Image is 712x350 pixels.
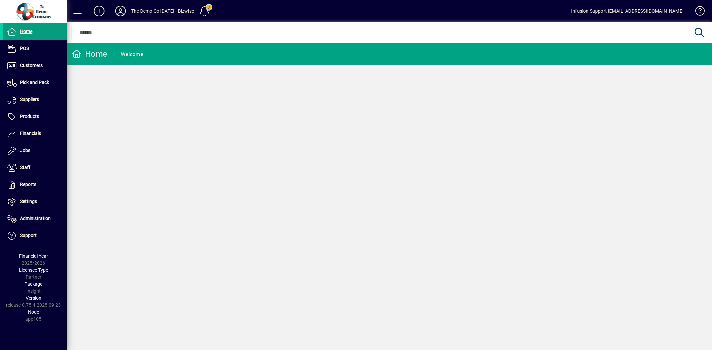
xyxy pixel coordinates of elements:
[20,80,49,85] span: Pick and Pack
[3,91,67,108] a: Suppliers
[88,5,110,17] button: Add
[20,114,39,119] span: Products
[20,46,29,51] span: POS
[3,159,67,176] a: Staff
[19,267,48,273] span: Licensee Type
[20,233,37,238] span: Support
[20,182,36,187] span: Reports
[110,5,131,17] button: Profile
[20,148,30,153] span: Jobs
[19,253,48,259] span: Financial Year
[571,6,684,16] div: Infusion Support [EMAIL_ADDRESS][DOMAIN_NAME]
[3,108,67,125] a: Products
[20,97,39,102] span: Suppliers
[20,131,41,136] span: Financials
[3,210,67,227] a: Administration
[3,57,67,74] a: Customers
[24,281,42,287] span: Package
[20,216,51,221] span: Administration
[690,1,704,23] a: Knowledge Base
[3,74,67,91] a: Pick and Pack
[3,227,67,244] a: Support
[28,309,39,315] span: Node
[20,165,30,170] span: Staff
[3,125,67,142] a: Financials
[20,199,37,204] span: Settings
[3,193,67,210] a: Settings
[20,29,32,34] span: Home
[3,40,67,57] a: POS
[26,295,41,301] span: Version
[131,6,194,16] div: The Demo Co [DATE] - Bizwise
[20,63,43,68] span: Customers
[3,142,67,159] a: Jobs
[121,49,143,60] div: Welcome
[3,176,67,193] a: Reports
[72,49,107,59] div: Home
